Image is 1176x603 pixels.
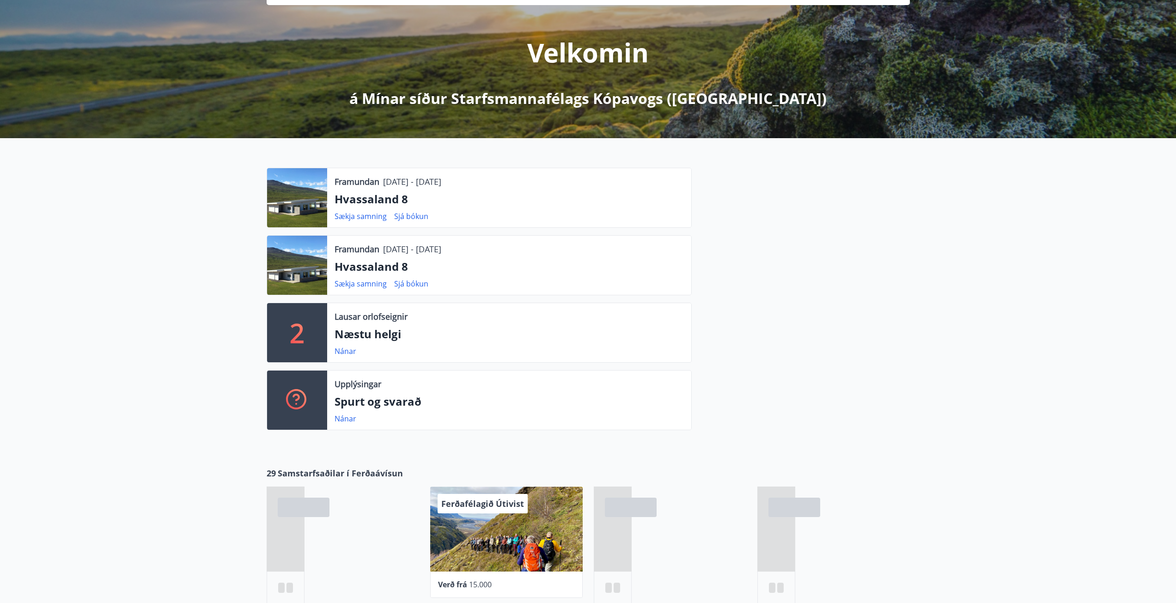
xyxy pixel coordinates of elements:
[290,315,305,350] p: 2
[335,394,684,409] p: Spurt og svarað
[383,243,441,255] p: [DATE] - [DATE]
[335,243,379,255] p: Framundan
[383,176,441,188] p: [DATE] - [DATE]
[527,35,649,70] p: Velkomin
[335,259,684,274] p: Hvassaland 8
[438,579,467,590] span: Verð frá
[267,467,276,479] span: 29
[335,176,379,188] p: Framundan
[469,579,492,590] span: 15.000
[441,498,524,509] span: Ferðafélagið Útivist
[335,311,408,323] p: Lausar orlofseignir
[335,378,381,390] p: Upplýsingar
[335,326,684,342] p: Næstu helgi
[335,211,387,221] a: Sækja samning
[278,467,403,479] span: Samstarfsaðilar í Ferðaávísun
[349,88,827,109] p: á Mínar síður Starfsmannafélags Kópavogs ([GEOGRAPHIC_DATA])
[335,279,387,289] a: Sækja samning
[335,191,684,207] p: Hvassaland 8
[335,346,356,356] a: Nánar
[394,211,428,221] a: Sjá bókun
[335,414,356,424] a: Nánar
[394,279,428,289] a: Sjá bókun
